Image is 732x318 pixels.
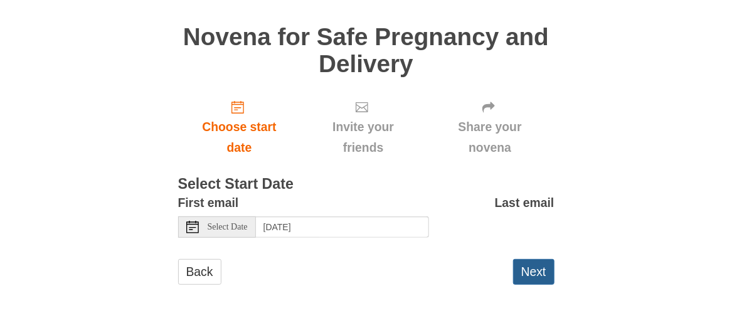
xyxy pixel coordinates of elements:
h3: Select Start Date [178,176,554,193]
span: Invite your friends [313,117,413,158]
span: Choose start date [191,117,289,158]
span: Select Date [208,223,248,231]
label: First email [178,193,239,213]
a: Back [178,259,221,285]
div: Click "Next" to confirm your start date first. [300,90,425,164]
h1: Novena for Safe Pregnancy and Delivery [178,24,554,77]
div: Click "Next" to confirm your start date first. [426,90,554,164]
span: Share your novena [438,117,542,158]
button: Next [513,259,554,285]
label: Last email [495,193,554,213]
a: Choose start date [178,90,301,164]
